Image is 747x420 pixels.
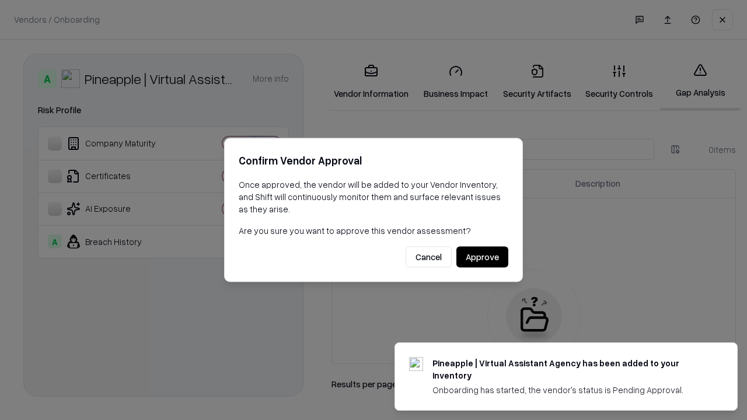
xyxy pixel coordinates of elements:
[239,225,508,237] p: Are you sure you want to approve this vendor assessment?
[432,357,709,381] div: Pineapple | Virtual Assistant Agency has been added to your inventory
[239,178,508,215] p: Once approved, the vendor will be added to your Vendor Inventory, and Shift will continuously mon...
[456,247,508,268] button: Approve
[239,152,508,169] h2: Confirm Vendor Approval
[406,247,452,268] button: Cancel
[409,357,423,371] img: trypineapple.com
[432,384,709,396] div: Onboarding has started, the vendor's status is Pending Approval.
